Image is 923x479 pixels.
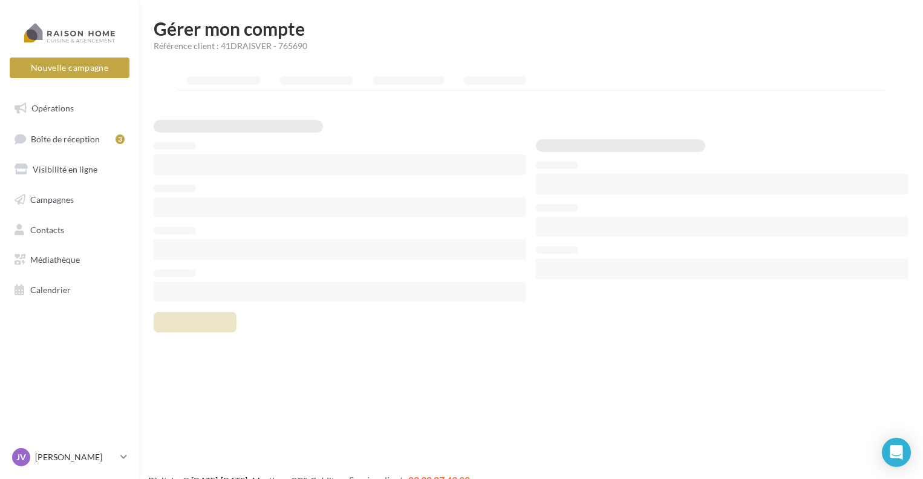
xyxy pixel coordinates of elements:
a: Visibilité en ligne [7,157,132,182]
span: Visibilité en ligne [33,164,97,174]
span: Médiathèque [30,254,80,265]
span: Contacts [30,224,64,234]
p: [PERSON_NAME] [35,451,116,463]
a: Opérations [7,96,132,121]
div: 3 [116,134,125,144]
span: Campagnes [30,194,74,205]
a: Boîte de réception3 [7,126,132,152]
a: Contacts [7,217,132,243]
a: Campagnes [7,187,132,213]
a: Médiathèque [7,247,132,273]
span: Opérations [31,103,74,113]
div: Open Intercom Messenger [882,438,911,467]
a: JV [PERSON_NAME] [10,446,129,469]
span: Calendrier [30,285,71,295]
a: Calendrier [7,277,132,303]
h1: Gérer mon compte [154,19,908,38]
span: Boîte de réception [31,133,100,144]
div: Référence client : 41DRAISVER - 765690 [154,40,908,52]
span: JV [16,451,26,463]
button: Nouvelle campagne [10,58,129,78]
